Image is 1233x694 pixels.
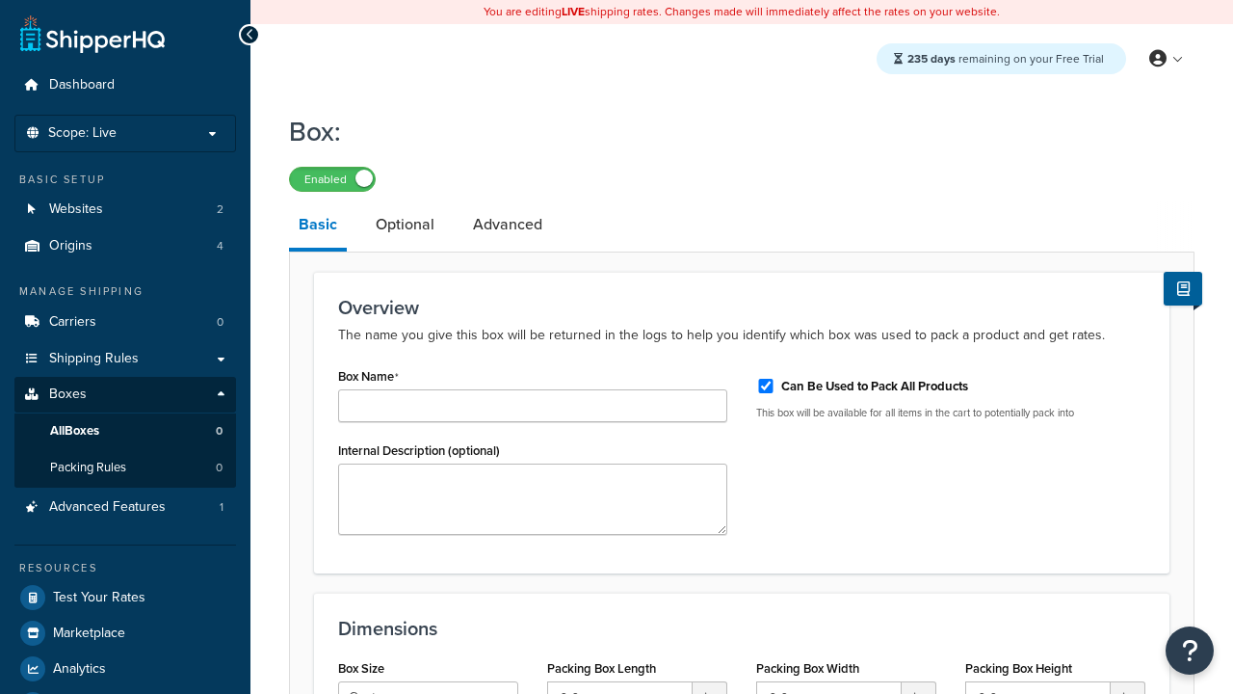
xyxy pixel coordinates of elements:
span: 1 [220,499,223,516]
li: Advanced Features [14,490,236,525]
p: The name you give this box will be returned in the logs to help you identify which box was used t... [338,324,1145,347]
a: Websites2 [14,192,236,227]
a: Boxes [14,377,236,413]
span: Packing Rules [50,460,126,476]
span: Boxes [49,387,87,403]
a: Carriers0 [14,305,236,340]
li: Carriers [14,305,236,340]
button: Show Help Docs [1164,272,1202,306]
div: Basic Setup [14,172,236,188]
span: Origins [49,238,92,254]
span: 0 [217,314,223,331]
div: Resources [14,560,236,576]
a: Shipping Rules [14,341,236,377]
a: Dashboard [14,67,236,103]
a: Analytics [14,652,236,686]
label: Can Be Used to Pack All Products [781,378,968,395]
span: 0 [216,460,223,476]
li: Packing Rules [14,450,236,486]
strong: 235 days [907,50,956,67]
span: All Boxes [50,423,99,440]
a: AllBoxes0 [14,414,236,449]
button: Open Resource Center [1166,627,1214,675]
a: Test Your Rates [14,580,236,615]
label: Packing Box Length [547,661,656,676]
a: Origins4 [14,228,236,264]
h3: Dimensions [338,618,1145,639]
span: Scope: Live [48,125,117,142]
p: This box will be available for all items in the cart to potentially pack into [756,406,1145,420]
span: Analytics [53,661,106,678]
span: Dashboard [49,77,115,93]
a: Marketplace [14,616,236,651]
span: remaining on your Free Trial [907,50,1104,67]
span: 0 [216,423,223,440]
span: Carriers [49,314,96,331]
span: Marketplace [53,626,125,642]
span: Websites [49,201,103,218]
label: Packing Box Width [756,661,859,676]
a: Advanced [463,201,552,248]
label: Internal Description (optional) [338,443,500,458]
span: 2 [217,201,223,218]
li: Boxes [14,377,236,487]
span: Test Your Rates [53,590,145,606]
h3: Overview [338,297,1145,318]
span: Advanced Features [49,499,166,516]
a: Basic [289,201,347,252]
label: Box Name [338,369,399,385]
h1: Box: [289,113,1170,150]
label: Packing Box Height [965,661,1072,676]
a: Optional [366,201,444,248]
label: Box Size [338,661,384,676]
a: Packing Rules0 [14,450,236,486]
b: LIVE [562,3,585,20]
span: Shipping Rules [49,351,139,367]
a: Advanced Features1 [14,490,236,525]
span: 4 [217,238,223,254]
label: Enabled [290,168,375,191]
div: Manage Shipping [14,283,236,300]
li: Websites [14,192,236,227]
li: Origins [14,228,236,264]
